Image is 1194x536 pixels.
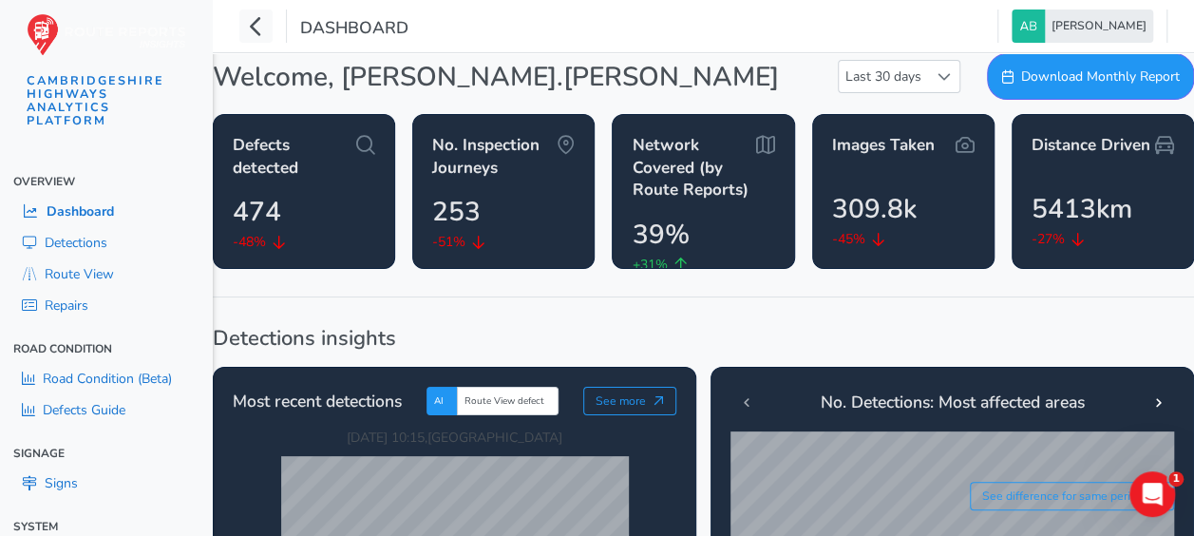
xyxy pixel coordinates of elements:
[457,387,559,415] div: Route View defect
[27,13,186,56] img: rr logo
[1129,471,1175,517] iframe: Intercom live chat
[213,324,1194,353] span: Detections insights
[1168,471,1184,487] span: 1
[832,189,917,229] span: 309.8k
[464,394,544,408] span: Route View defect
[632,215,689,255] span: 39%
[233,134,356,179] span: Defects detected
[45,265,114,283] span: Route View
[13,468,199,499] a: Signs
[432,232,465,252] span: -51%
[27,74,164,126] span: CAMBRIDGESHIRE HIGHWAYS ANALYTICS PLATFORM
[821,390,1085,414] span: No. Detections: Most affected areas
[43,370,172,388] span: Road Condition (Beta)
[1032,229,1065,249] span: -27%
[233,232,266,252] span: -48%
[13,394,199,426] a: Defects Guide
[43,401,125,419] span: Defects Guide
[13,258,199,290] a: Route View
[300,16,408,43] span: Dashboard
[583,387,677,415] button: See more
[1052,10,1147,43] span: [PERSON_NAME]
[1032,134,1150,157] span: Distance Driven
[13,439,199,468] div: Signage
[13,363,199,394] a: Road Condition (Beta)
[1012,10,1153,43] button: [PERSON_NAME]
[45,474,78,492] span: Signs
[1021,67,1180,86] span: Download Monthly Report
[970,482,1175,510] button: See difference for same period
[13,290,199,321] a: Repairs
[832,134,935,157] span: Images Taken
[1012,10,1045,43] img: diamond-layout
[434,394,444,408] span: AI
[632,255,667,275] span: +31%
[987,53,1194,100] button: Download Monthly Report
[596,393,646,409] span: See more
[45,297,88,315] span: Repairs
[233,389,402,413] span: Most recent detections
[632,134,755,201] span: Network Covered (by Route Reports)
[982,488,1144,504] span: See difference for same period
[13,167,199,196] div: Overview
[432,192,481,232] span: 253
[1032,189,1132,229] span: 5413km
[839,61,928,92] span: Last 30 days
[45,234,107,252] span: Detections
[13,227,199,258] a: Detections
[47,202,114,220] span: Dashboard
[432,134,556,179] span: No. Inspection Journeys
[281,429,629,447] span: [DATE] 10:15 , [GEOGRAPHIC_DATA]
[233,192,281,232] span: 474
[426,387,457,415] div: AI
[213,57,779,97] span: Welcome, [PERSON_NAME].[PERSON_NAME]
[13,335,199,363] div: Road Condition
[13,196,199,227] a: Dashboard
[832,229,865,249] span: -45%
